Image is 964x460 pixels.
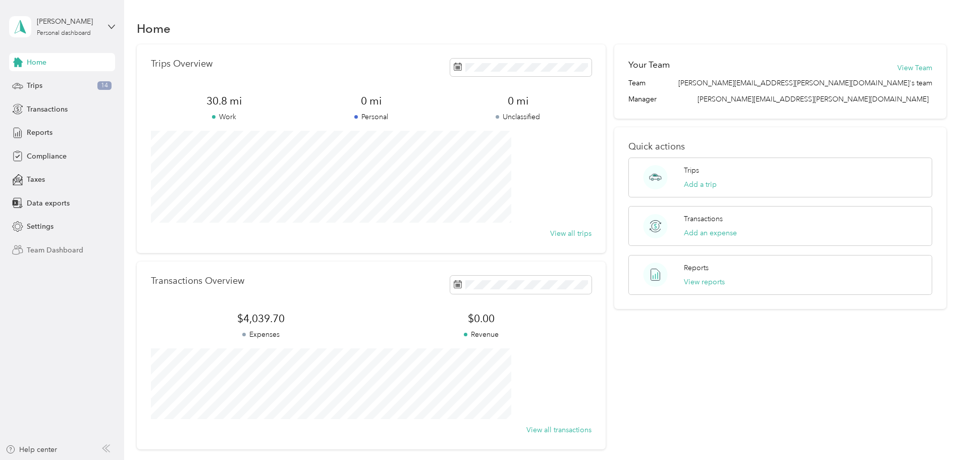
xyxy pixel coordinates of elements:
button: Help center [6,444,57,455]
span: Team [628,78,646,88]
p: Transactions Overview [151,276,244,286]
p: Quick actions [628,141,932,152]
p: Trips [684,165,699,176]
span: 30.8 mi [151,94,298,108]
button: View reports [684,277,725,287]
span: 0 mi [298,94,445,108]
h2: Your Team [628,59,670,71]
span: [PERSON_NAME][EMAIL_ADDRESS][PERSON_NAME][DOMAIN_NAME]'s team [678,78,932,88]
h1: Home [137,23,171,34]
p: Personal [298,112,445,122]
span: Reports [27,127,52,138]
p: Transactions [684,214,723,224]
span: Trips [27,80,42,91]
span: Settings [27,221,53,232]
span: [PERSON_NAME][EMAIL_ADDRESS][PERSON_NAME][DOMAIN_NAME] [698,95,929,104]
span: $0.00 [371,312,591,326]
p: Unclassified [445,112,592,122]
span: Data exports [27,198,70,209]
button: View all transactions [526,425,592,435]
span: 14 [97,81,112,90]
span: Home [27,57,46,68]
p: Work [151,112,298,122]
div: Personal dashboard [37,30,91,36]
p: Trips Overview [151,59,212,69]
span: $4,039.70 [151,312,371,326]
p: Expenses [151,329,371,340]
span: Taxes [27,174,45,185]
button: Add a trip [684,179,717,190]
span: Transactions [27,104,68,115]
span: Manager [628,94,657,105]
iframe: Everlance-gr Chat Button Frame [907,403,964,460]
button: View Team [897,63,932,73]
button: Add an expense [684,228,737,238]
span: Team Dashboard [27,245,83,255]
button: View all trips [550,228,592,239]
span: 0 mi [445,94,592,108]
p: Reports [684,263,709,273]
p: Revenue [371,329,591,340]
span: Compliance [27,151,67,162]
div: [PERSON_NAME] [37,16,100,27]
